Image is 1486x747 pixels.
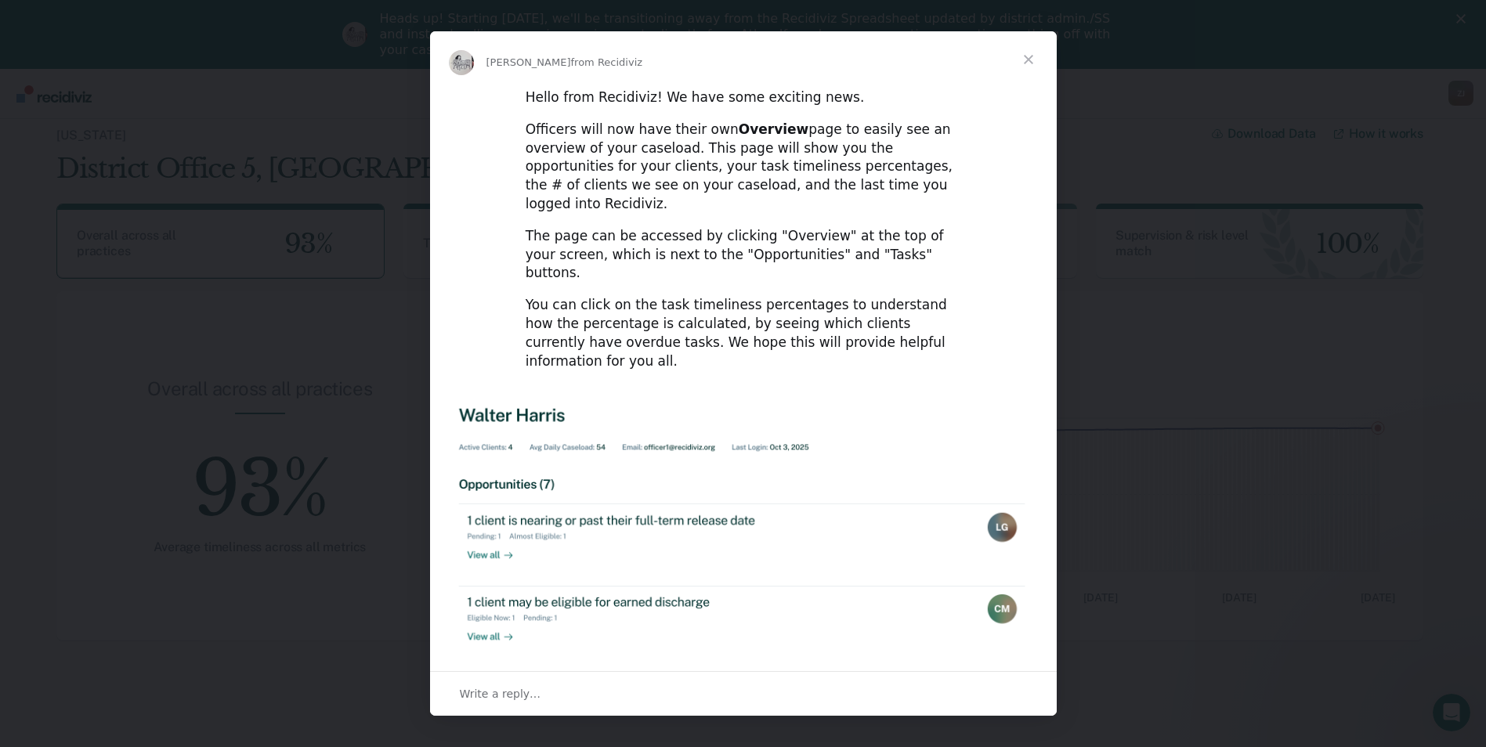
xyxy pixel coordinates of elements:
[739,121,809,137] b: Overview
[342,22,367,47] img: Profile image for Kim
[486,56,571,68] span: [PERSON_NAME]
[1456,14,1472,23] div: Close
[460,684,541,704] span: Write a reply…
[449,50,474,75] img: Profile image for Kim
[526,227,961,283] div: The page can be accessed by clicking "Overview" at the top of your screen, which is next to the "...
[1000,31,1057,88] span: Close
[596,42,886,57] a: [EMAIL_ADDRESS][DOMAIN_NAME][US_STATE]
[571,56,643,68] span: from Recidiviz
[380,11,1119,58] div: Heads up! Starting [DATE], we'll be transitioning away from the Recidiviz Spreadsheet updated by ...
[526,88,961,107] div: Hello from Recidiviz! We have some exciting news.
[526,121,961,214] div: Officers will now have their own page to easily see an overview of your caseload. This page will ...
[526,296,961,370] div: You can click on the task timeliness percentages to understand how the percentage is calculated, ...
[430,671,1057,716] div: Open conversation and reply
